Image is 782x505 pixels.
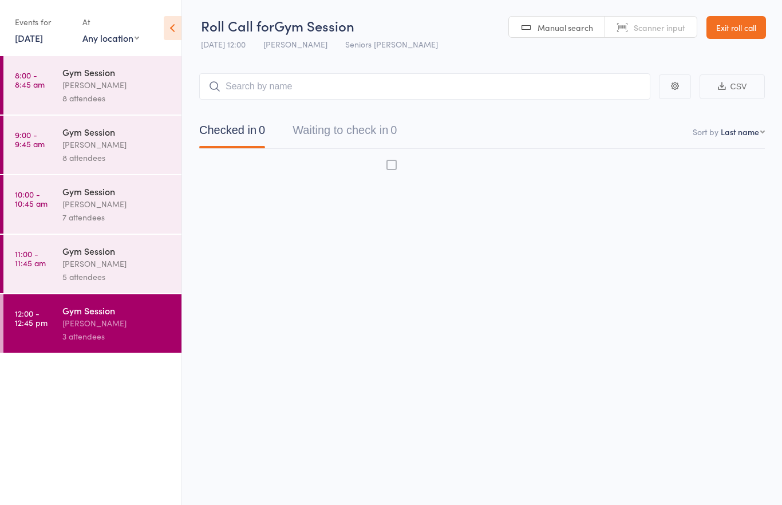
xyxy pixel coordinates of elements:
div: Gym Session [62,125,172,138]
a: 9:00 -9:45 amGym Session[PERSON_NAME]8 attendees [3,116,181,174]
span: Seniors [PERSON_NAME] [345,38,438,50]
div: 8 attendees [62,92,172,105]
div: 7 attendees [62,211,172,224]
div: Gym Session [62,244,172,257]
time: 8:00 - 8:45 am [15,70,45,89]
div: 3 attendees [62,330,172,343]
div: Gym Session [62,66,172,78]
div: [PERSON_NAME] [62,198,172,211]
label: Sort by [693,126,718,137]
time: 11:00 - 11:45 am [15,249,46,267]
span: [DATE] 12:00 [201,38,246,50]
span: Roll Call for [201,16,274,35]
span: Manual search [538,22,593,33]
a: 10:00 -10:45 amGym Session[PERSON_NAME]7 attendees [3,175,181,234]
button: Waiting to check in0 [293,118,397,148]
div: 0 [390,124,397,136]
a: 12:00 -12:45 pmGym Session[PERSON_NAME]3 attendees [3,294,181,353]
div: Any location [82,31,139,44]
span: Scanner input [634,22,685,33]
time: 9:00 - 9:45 am [15,130,45,148]
div: 0 [259,124,265,136]
button: CSV [700,74,765,99]
a: [DATE] [15,31,43,44]
div: [PERSON_NAME] [62,257,172,270]
div: 5 attendees [62,270,172,283]
input: Search by name [199,73,650,100]
span: [PERSON_NAME] [263,38,327,50]
div: Gym Session [62,185,172,198]
a: Exit roll call [706,16,766,39]
div: Last name [721,126,759,137]
div: [PERSON_NAME] [62,78,172,92]
time: 12:00 - 12:45 pm [15,309,48,327]
div: Gym Session [62,304,172,317]
a: 8:00 -8:45 amGym Session[PERSON_NAME]8 attendees [3,56,181,115]
span: Gym Session [274,16,354,35]
a: 11:00 -11:45 amGym Session[PERSON_NAME]5 attendees [3,235,181,293]
div: [PERSON_NAME] [62,317,172,330]
div: [PERSON_NAME] [62,138,172,151]
button: Checked in0 [199,118,265,148]
time: 10:00 - 10:45 am [15,190,48,208]
div: Events for [15,13,71,31]
div: At [82,13,139,31]
div: 8 attendees [62,151,172,164]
